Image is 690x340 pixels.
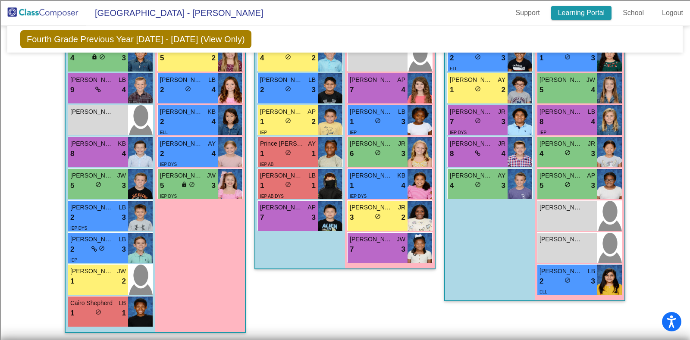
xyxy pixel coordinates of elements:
[122,244,126,255] span: 3
[212,53,216,64] span: 2
[401,244,405,255] span: 3
[539,84,543,96] span: 5
[312,84,316,96] span: 3
[539,203,583,212] span: [PERSON_NAME]
[539,171,583,180] span: [PERSON_NAME]
[3,121,687,129] div: Search for Source
[3,270,687,278] div: BOOK
[212,148,216,159] span: 4
[70,267,113,276] span: [PERSON_NAME]
[160,180,164,191] span: 5
[122,148,126,159] span: 4
[475,54,481,60] span: do_not_disturb_alt
[3,137,687,144] div: Magazine
[539,75,583,84] span: [PERSON_NAME]
[160,162,177,167] span: IEP DYS
[539,290,547,294] span: ELL
[95,181,101,187] span: do_not_disturb_alt
[260,116,264,128] span: 1
[312,212,316,223] span: 3
[450,180,454,191] span: 4
[539,235,583,244] span: [PERSON_NAME]
[401,180,405,191] span: 4
[3,223,687,231] div: Move to ...
[307,107,316,116] span: AP
[450,130,467,135] span: IEP DYS
[565,54,571,60] span: do_not_disturb_alt
[591,148,595,159] span: 3
[185,86,191,92] span: do_not_disturb_alt
[450,171,493,180] span: [PERSON_NAME]
[160,107,203,116] span: [PERSON_NAME]
[70,203,113,212] span: [PERSON_NAME]
[3,231,687,239] div: Home
[160,75,203,84] span: [PERSON_NAME]
[591,276,595,287] span: 3
[591,53,595,64] span: 3
[375,150,381,156] span: do_not_disturb_alt
[160,84,164,96] span: 2
[498,171,505,180] span: AY
[350,180,354,191] span: 1
[312,53,316,64] span: 2
[591,180,595,191] span: 3
[3,293,687,301] div: MORE
[181,181,187,187] span: lock
[70,171,113,180] span: [PERSON_NAME]
[350,107,393,116] span: [PERSON_NAME]
[20,30,251,48] span: Fourth Grade Previous Year [DATE] - [DATE] (View Only)
[539,107,583,116] span: [PERSON_NAME]
[285,150,291,156] span: do_not_disturb_alt
[312,116,316,128] span: 2
[350,84,354,96] span: 7
[70,235,113,244] span: [PERSON_NAME]
[70,276,74,287] span: 1
[70,226,87,231] span: IEP DYS
[350,75,393,84] span: [PERSON_NAME]
[3,90,687,98] div: Rename Outline
[207,171,216,180] span: JW
[260,75,303,84] span: [PERSON_NAME]
[350,148,354,159] span: 6
[160,171,203,180] span: [PERSON_NAME]
[450,75,493,84] span: [PERSON_NAME]' [PERSON_NAME]
[70,212,74,223] span: 2
[539,180,543,191] span: 5
[70,258,77,262] span: IEP
[3,11,80,20] input: Search outlines
[3,113,687,121] div: Add Outline Template
[398,203,405,212] span: JR
[588,107,595,116] span: LB
[70,244,74,255] span: 2
[3,215,687,223] div: DELETE
[3,285,687,293] div: JOURNAL
[3,239,687,246] div: CANCEL
[350,116,354,128] span: 1
[208,139,216,148] span: AY
[3,278,687,285] div: WEBSITE
[3,200,687,208] div: This outline has no content. Would you like to delete it?
[3,262,687,270] div: SAVE
[565,181,571,187] span: do_not_disturb_alt
[3,75,687,82] div: Move To ...
[260,194,284,199] span: IEP AB DYS
[397,75,405,84] span: AP
[260,203,303,212] span: [PERSON_NAME]
[212,116,216,128] span: 4
[3,144,687,152] div: Newspaper
[160,148,164,159] span: 2
[260,130,267,135] span: IEP
[350,130,357,135] span: IEP
[502,53,505,64] span: 3
[91,54,97,60] span: lock
[475,86,481,92] span: do_not_disturb_alt
[285,118,291,124] span: do_not_disturb_alt
[375,118,381,124] span: do_not_disturb_alt
[3,152,687,160] div: Television/Radio
[118,139,126,148] span: KB
[285,54,291,60] span: do_not_disturb_alt
[398,139,405,148] span: JR
[95,309,101,315] span: do_not_disturb_alt
[565,277,571,283] span: do_not_disturb_alt
[450,66,458,71] span: ELL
